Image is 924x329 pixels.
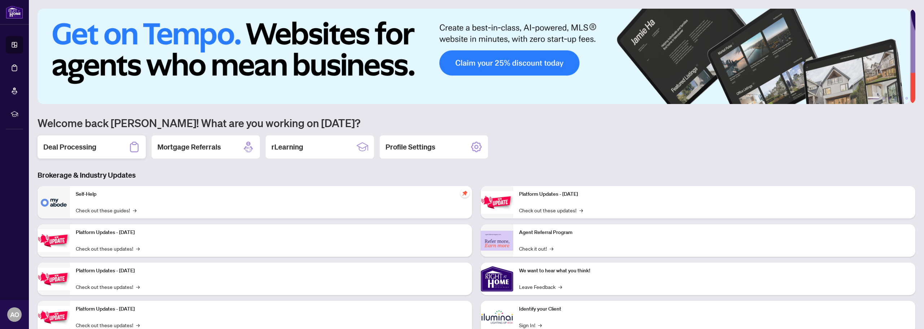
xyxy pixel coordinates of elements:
a: Check out these updates!→ [76,244,140,252]
p: Platform Updates - [DATE] [76,229,466,237]
span: AO [10,309,19,320]
img: Agent Referral Program [481,231,513,251]
span: → [136,321,140,329]
span: → [133,206,136,214]
span: → [538,321,542,329]
p: Agent Referral Program [519,229,910,237]
h2: Profile Settings [385,142,435,152]
p: Self-Help [76,190,466,198]
button: 4 [894,97,897,100]
img: We want to hear what you think! [481,263,513,295]
a: Check out these guides!→ [76,206,136,214]
button: 3 [888,97,891,100]
h2: rLearning [271,142,303,152]
p: Identify your Client [519,305,910,313]
h2: Mortgage Referrals [157,142,221,152]
img: Slide 0 [38,9,910,104]
span: → [558,283,562,291]
a: Check out these updates!→ [76,283,140,291]
a: Check out these updates!→ [519,206,583,214]
span: → [136,244,140,252]
a: Leave Feedback→ [519,283,562,291]
span: pushpin [461,189,469,198]
h2: Deal Processing [43,142,96,152]
img: Self-Help [38,186,70,218]
a: Sign In!→ [519,321,542,329]
img: Platform Updates - July 8, 2025 [38,306,70,329]
h1: Welcome back [PERSON_NAME]! What are you working on [DATE]? [38,116,915,130]
a: Check it out!→ [519,244,553,252]
span: → [579,206,583,214]
button: 2 [882,97,885,100]
img: Platform Updates - June 23, 2025 [481,191,513,214]
span: → [550,244,553,252]
button: 6 [905,97,908,100]
p: We want to hear what you think! [519,267,910,275]
a: Check out these updates!→ [76,321,140,329]
h3: Brokerage & Industry Updates [38,170,915,180]
img: Platform Updates - July 21, 2025 [38,268,70,290]
img: logo [6,5,23,19]
button: 1 [868,97,879,100]
img: Platform Updates - September 16, 2025 [38,229,70,252]
button: Open asap [895,304,917,325]
button: 5 [899,97,902,100]
p: Platform Updates - [DATE] [76,267,466,275]
p: Platform Updates - [DATE] [76,305,466,313]
span: → [136,283,140,291]
p: Platform Updates - [DATE] [519,190,910,198]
